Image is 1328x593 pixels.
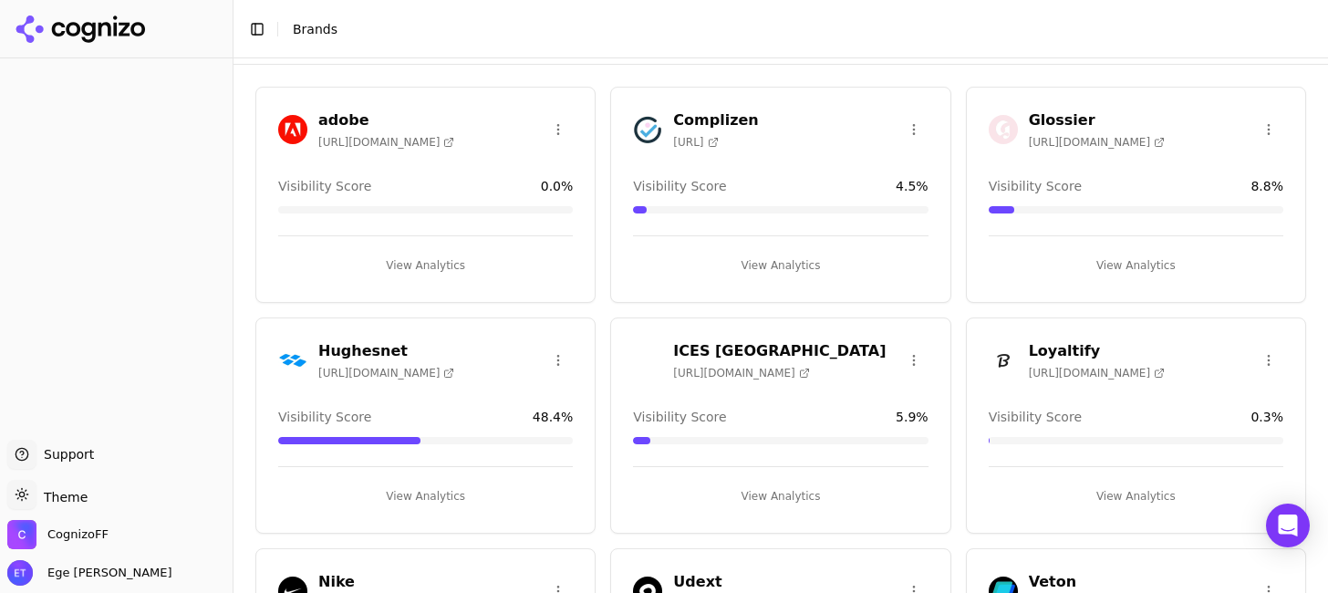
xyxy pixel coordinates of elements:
span: Brands [293,22,337,36]
button: Open organization switcher [7,520,109,549]
h3: adobe [318,109,454,131]
h3: Veton [1029,571,1076,593]
span: [URL] [673,135,718,150]
span: Support [36,445,94,463]
img: ICES Turkey [633,346,662,375]
span: Visibility Score [633,408,726,426]
span: Visibility Score [989,177,1082,195]
span: 5.9 % [896,408,929,426]
h3: Nike [318,571,454,593]
span: 8.8 % [1250,177,1283,195]
button: View Analytics [989,251,1283,280]
img: Glossier [989,115,1018,144]
h3: Hughesnet [318,340,454,362]
span: Ege [PERSON_NAME] [40,565,172,581]
span: Visibility Score [989,408,1082,426]
img: Hughesnet [278,346,307,375]
button: View Analytics [278,251,573,280]
span: [URL][DOMAIN_NAME] [318,366,454,380]
span: [URL][DOMAIN_NAME] [673,366,809,380]
button: View Analytics [633,482,928,511]
div: Open Intercom Messenger [1266,504,1310,547]
img: Ege Talay Ozguler [7,560,33,586]
span: [URL][DOMAIN_NAME] [1029,135,1165,150]
nav: breadcrumb [293,20,1277,38]
span: [URL][DOMAIN_NAME] [318,135,454,150]
h3: Complizen [673,109,758,131]
h3: ICES [GEOGRAPHIC_DATA] [673,340,886,362]
img: Complizen [633,115,662,144]
h3: Loyaltify [1029,340,1165,362]
span: Visibility Score [278,177,371,195]
button: View Analytics [989,482,1283,511]
span: 0.0 % [541,177,574,195]
span: 0.3 % [1250,408,1283,426]
button: View Analytics [633,251,928,280]
h3: Glossier [1029,109,1165,131]
img: Loyaltify [989,346,1018,375]
span: CognizoFF [47,526,109,543]
button: Open user button [7,560,172,586]
span: Visibility Score [278,408,371,426]
span: Visibility Score [633,177,726,195]
img: adobe [278,115,307,144]
span: 48.4 % [533,408,573,426]
span: Theme [36,490,88,505]
span: 4.5 % [896,177,929,195]
img: CognizoFF [7,520,36,549]
button: View Analytics [278,482,573,511]
h3: Udext [673,571,809,593]
span: [URL][DOMAIN_NAME] [1029,366,1165,380]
